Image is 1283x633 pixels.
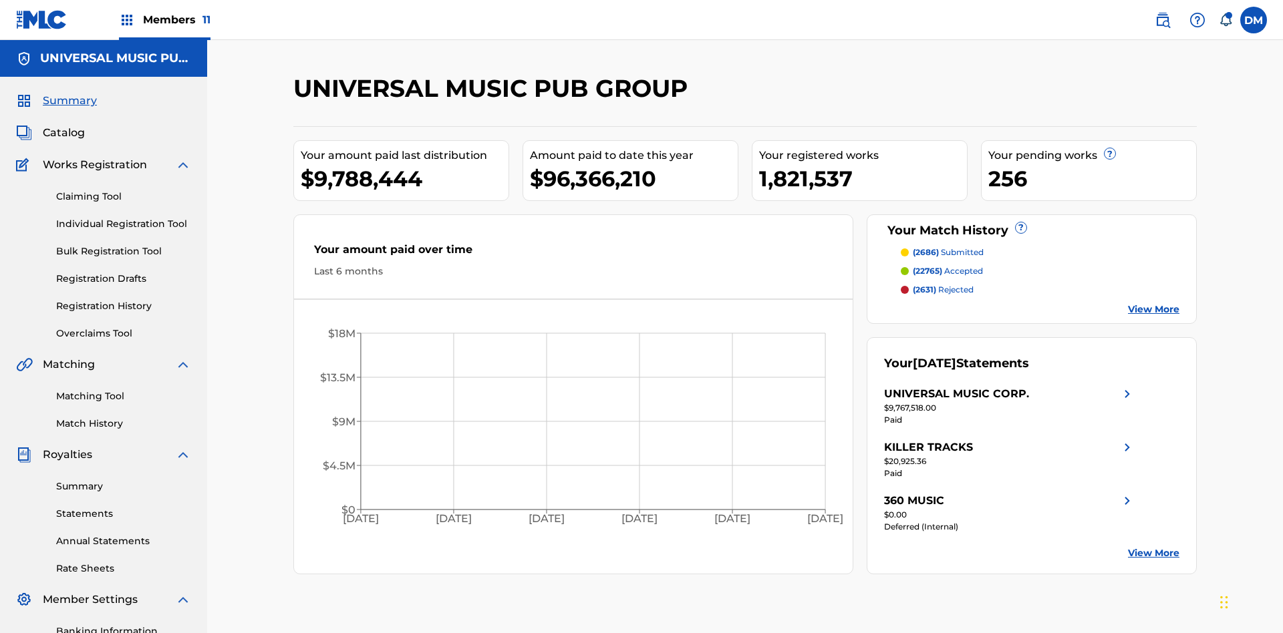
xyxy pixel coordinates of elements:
a: Individual Registration Tool [56,217,191,231]
tspan: $9M [332,415,355,428]
img: expand [175,592,191,608]
div: $9,767,518.00 [884,402,1135,414]
div: Paid [884,467,1135,479]
a: (2686) submitted [901,246,1180,258]
div: Your Statements [884,355,1029,373]
a: Public Search [1149,7,1176,33]
a: Registration History [56,299,191,313]
span: ? [1016,222,1026,233]
a: Registration Drafts [56,272,191,286]
iframe: Chat Widget [1216,569,1283,633]
div: $96,366,210 [530,164,738,194]
img: right chevron icon [1119,493,1135,509]
img: Accounts [16,51,32,67]
p: rejected [913,284,974,296]
p: submitted [913,246,984,258]
tspan: [DATE] [343,513,379,525]
span: Royalties [43,447,92,463]
div: $20,925.36 [884,455,1135,467]
span: ? [1105,148,1115,159]
div: Last 6 months [314,264,833,278]
img: Member Settings [16,592,32,608]
a: Match History [56,417,191,431]
div: UNIVERSAL MUSIC CORP. [884,386,1029,402]
a: View More [1128,302,1179,316]
a: SummarySummary [16,93,97,109]
a: View More [1128,546,1179,560]
tspan: [DATE] [621,513,658,525]
tspan: [DATE] [808,513,844,525]
div: Your Match History [884,222,1180,240]
tspan: [DATE] [436,513,472,525]
img: expand [175,157,191,173]
span: (22765) [913,266,942,276]
a: (2631) rejected [901,284,1180,296]
tspan: $0 [341,503,355,516]
div: User Menu [1240,7,1267,33]
h2: UNIVERSAL MUSIC PUB GROUP [293,73,694,103]
a: Overclaims Tool [56,327,191,341]
span: Works Registration [43,157,147,173]
span: 11 [202,13,210,26]
div: Drag [1220,582,1228,622]
a: UNIVERSAL MUSIC CORP.right chevron icon$9,767,518.00Paid [884,386,1135,426]
a: CatalogCatalog [16,125,85,141]
tspan: $18M [328,327,355,340]
div: Paid [884,414,1135,426]
a: Annual Statements [56,534,191,548]
tspan: [DATE] [714,513,750,525]
span: Matching [43,357,95,373]
div: Help [1184,7,1211,33]
a: KILLER TRACKSright chevron icon$20,925.36Paid [884,439,1135,479]
p: accepted [913,265,983,277]
a: Statements [56,507,191,521]
img: Works Registration [16,157,33,173]
a: Bulk Registration Tool [56,244,191,258]
img: expand [175,357,191,373]
img: Royalties [16,447,32,463]
span: Summary [43,93,97,109]
img: right chevron icon [1119,386,1135,402]
a: Claiming Tool [56,190,191,204]
span: Member Settings [43,592,138,608]
img: help [1189,12,1205,28]
tspan: [DATE] [529,513,565,525]
div: $0.00 [884,509,1135,521]
tspan: $4.5M [323,459,355,472]
div: $9,788,444 [301,164,509,194]
a: Matching Tool [56,389,191,403]
div: Amount paid to date this year [530,148,738,164]
a: Summary [56,479,191,493]
div: Deferred (Internal) [884,521,1135,533]
div: Your amount paid last distribution [301,148,509,164]
h5: UNIVERSAL MUSIC PUB GROUP [40,51,191,66]
div: Your registered works [759,148,967,164]
img: Catalog [16,125,32,141]
span: (2686) [913,247,939,257]
span: Catalog [43,125,85,141]
div: 1,821,537 [759,164,967,194]
a: Rate Sheets [56,562,191,576]
div: KILLER TRACKS [884,439,973,455]
div: Your pending works [988,148,1196,164]
img: search [1155,12,1171,28]
div: Notifications [1219,13,1232,27]
div: 360 MUSIC [884,493,944,509]
div: Your amount paid over time [314,242,833,264]
span: [DATE] [913,356,956,371]
span: (2631) [913,284,936,294]
img: expand [175,447,191,463]
img: MLC Logo [16,10,67,29]
img: Matching [16,357,33,373]
div: 256 [988,164,1196,194]
a: 360 MUSICright chevron icon$0.00Deferred (Internal) [884,493,1135,533]
img: right chevron icon [1119,439,1135,455]
span: Members [143,12,210,27]
tspan: $13.5M [320,371,355,384]
img: Top Rightsholders [119,12,135,28]
a: (22765) accepted [901,265,1180,277]
img: Summary [16,93,32,109]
